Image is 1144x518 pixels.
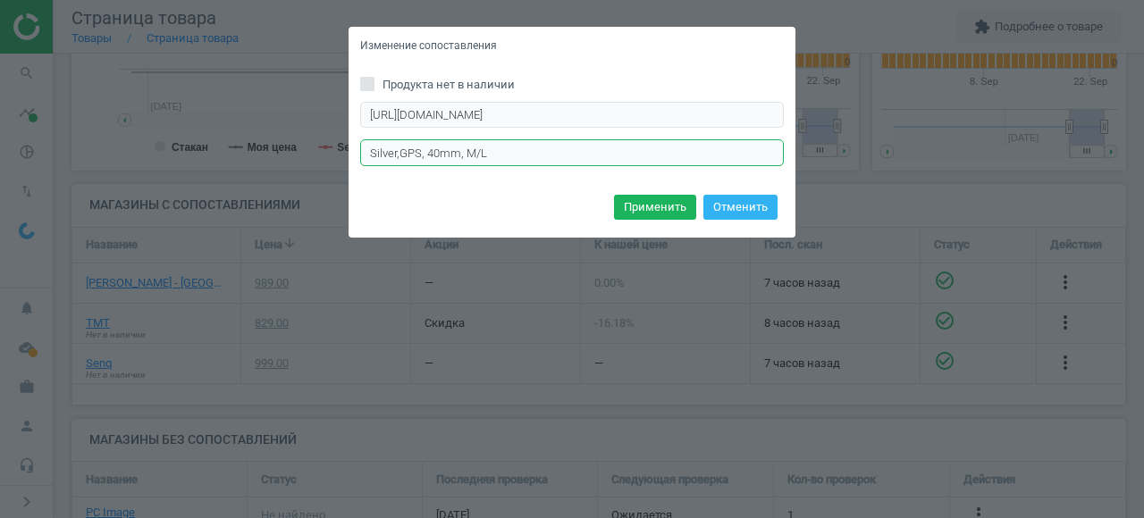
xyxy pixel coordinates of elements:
span: Продукта нет в наличии [379,77,518,93]
input: Введите корректный URL продукта [360,102,784,129]
h5: Изменение сопоставления [360,38,497,54]
button: Применить [614,195,696,220]
button: Отменить [703,195,778,220]
input: Введите опцию продукта [360,139,784,166]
